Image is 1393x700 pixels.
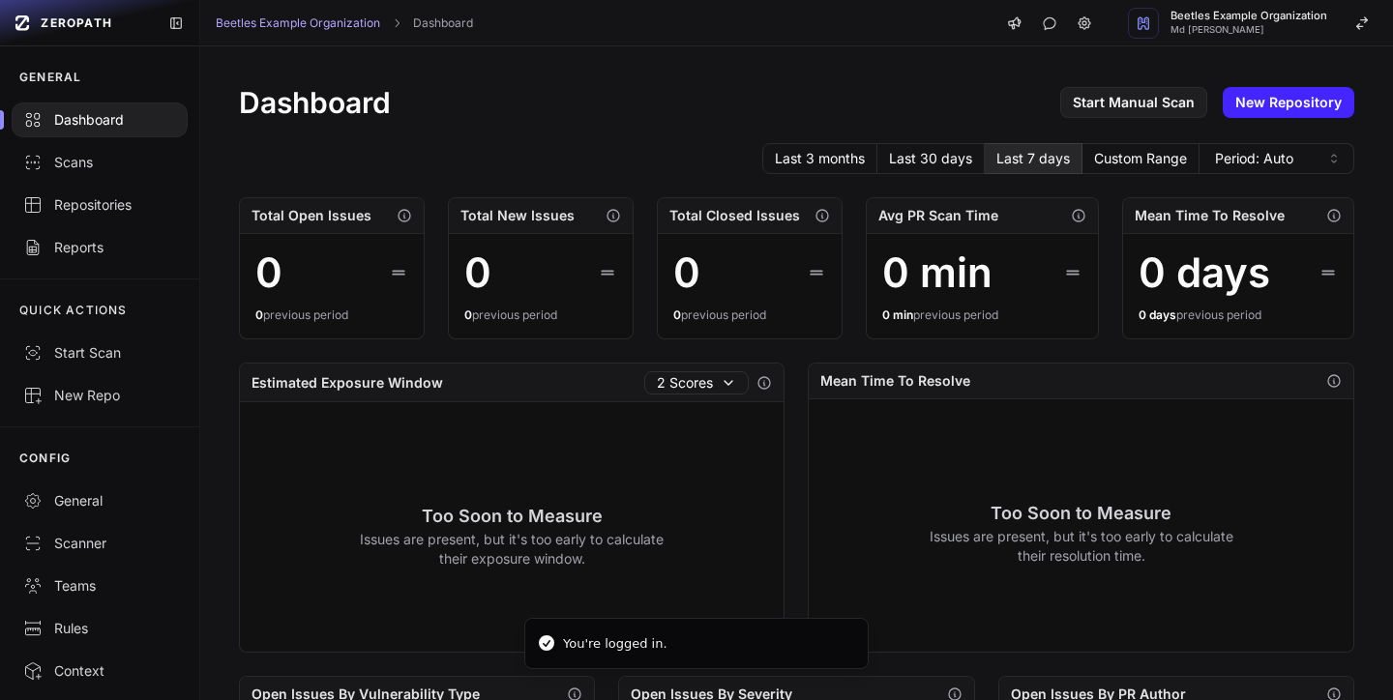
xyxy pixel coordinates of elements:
[1171,11,1327,21] span: Beetles Example Organization
[460,206,575,225] h2: Total New Issues
[23,153,176,172] div: Scans
[23,343,176,363] div: Start Scan
[239,85,391,120] h1: Dashboard
[882,307,913,322] span: 0 min
[1171,25,1327,35] span: Md [PERSON_NAME]
[255,307,263,322] span: 0
[390,16,403,30] svg: chevron right,
[882,307,1082,323] div: previous period
[23,195,176,215] div: Repositories
[464,307,617,323] div: previous period
[23,619,176,638] div: Rules
[8,8,153,39] a: ZEROPATH
[1135,206,1285,225] h2: Mean Time To Resolve
[255,249,282,296] div: 0
[1139,307,1176,322] span: 0 days
[985,143,1082,174] button: Last 7 days
[882,249,993,296] div: 0 min
[929,500,1233,527] h3: Too Soon to Measure
[877,143,985,174] button: Last 30 days
[1060,87,1207,118] a: Start Manual Scan
[360,530,665,569] p: Issues are present, but it's too early to calculate their exposure window.
[23,238,176,257] div: Reports
[762,143,877,174] button: Last 3 months
[1326,151,1342,166] svg: caret sort,
[216,15,473,31] nav: breadcrumb
[464,249,491,296] div: 0
[673,249,700,296] div: 0
[255,307,408,323] div: previous period
[19,70,81,85] p: GENERAL
[1139,249,1270,296] div: 0 days
[1215,149,1293,168] span: Period: Auto
[23,491,176,510] div: General
[1082,143,1200,174] button: Custom Range
[360,503,665,530] h3: Too Soon to Measure
[23,576,176,596] div: Teams
[644,371,749,394] button: 2 Scores
[563,634,667,654] div: You're logged in.
[252,373,443,393] h2: Estimated Exposure Window
[1223,87,1354,118] a: New Repository
[41,15,112,31] span: ZEROPATH
[464,307,472,322] span: 0
[216,15,380,31] a: Beetles Example Organization
[413,15,473,31] a: Dashboard
[1139,307,1338,323] div: previous period
[673,307,681,322] span: 0
[878,206,998,225] h2: Avg PR Scan Time
[669,206,800,225] h2: Total Closed Issues
[673,307,826,323] div: previous period
[252,206,371,225] h2: Total Open Issues
[23,386,176,405] div: New Repo
[19,303,128,318] p: QUICK ACTIONS
[19,451,71,466] p: CONFIG
[23,534,176,553] div: Scanner
[23,110,176,130] div: Dashboard
[820,371,970,391] h2: Mean Time To Resolve
[23,661,176,681] div: Context
[929,527,1233,566] p: Issues are present, but it's too early to calculate their resolution time.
